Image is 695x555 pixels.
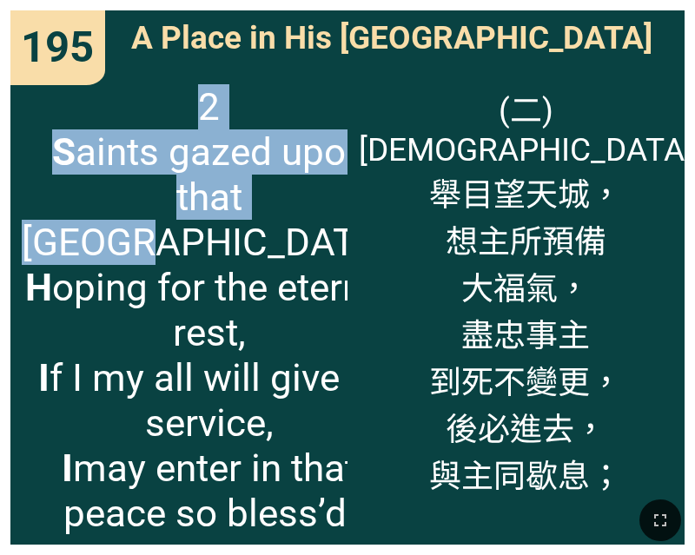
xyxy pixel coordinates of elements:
[22,84,397,536] span: 2 aints gazed upon that [GEOGRAPHIC_DATA], oping for the eternal rest, f I my all will give in se...
[52,129,76,175] b: S
[359,84,693,497] span: (二) [DEMOGRAPHIC_DATA] 舉目望天城， 想主所預備 大福氣， 盡忠事主 到死不變更， 後必進去， 與主同歇息；
[21,23,94,72] span: 195
[38,355,50,400] b: I
[62,446,73,491] b: I
[25,265,52,310] b: H
[131,19,652,56] span: A Place in His [GEOGRAPHIC_DATA]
